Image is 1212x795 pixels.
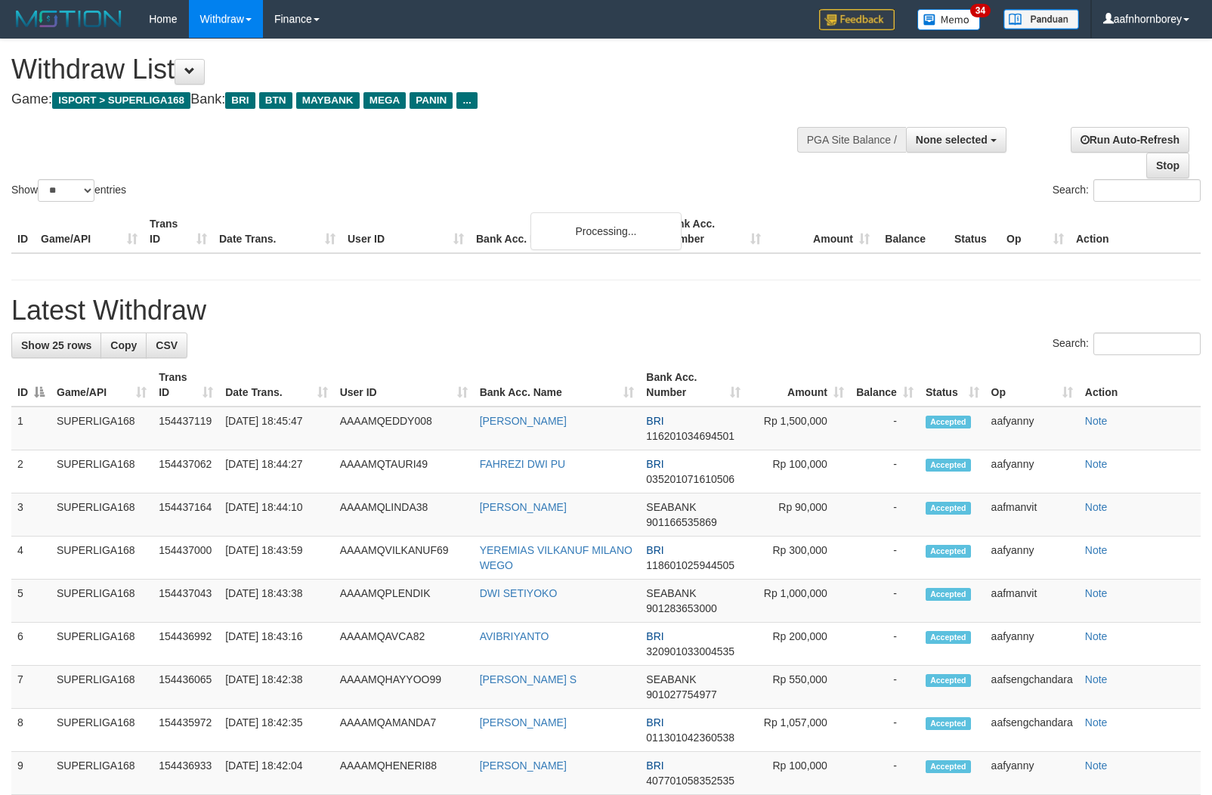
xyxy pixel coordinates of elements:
td: Rp 90,000 [747,493,850,537]
td: SUPERLIGA168 [51,666,153,709]
span: Accepted [926,459,971,472]
td: aafyanny [985,752,1079,795]
span: SEABANK [646,501,696,513]
td: 2 [11,450,51,493]
img: MOTION_logo.png [11,8,126,30]
td: - [850,752,920,795]
span: PANIN [410,92,453,109]
span: SEABANK [646,587,696,599]
td: 6 [11,623,51,666]
span: None selected [916,134,988,146]
td: - [850,407,920,450]
th: Trans ID [144,210,213,253]
a: [PERSON_NAME] [480,415,567,427]
th: Trans ID: activate to sort column ascending [153,363,219,407]
h1: Withdraw List [11,54,793,85]
td: aafyanny [985,537,1079,580]
th: ID [11,210,35,253]
span: Copy [110,339,137,351]
td: 154437119 [153,407,219,450]
td: SUPERLIGA168 [51,580,153,623]
td: SUPERLIGA168 [51,537,153,580]
th: Bank Acc. Number: activate to sort column ascending [640,363,747,407]
span: Copy 116201034694501 to clipboard [646,430,734,442]
td: AAAAMQLINDA38 [334,493,474,537]
h1: Latest Withdraw [11,295,1201,326]
th: Op: activate to sort column ascending [985,363,1079,407]
span: Accepted [926,588,971,601]
td: AAAAMQAVCA82 [334,623,474,666]
span: Copy 118601025944505 to clipboard [646,559,734,571]
input: Search: [1093,333,1201,355]
td: 154437043 [153,580,219,623]
th: Game/API [35,210,144,253]
select: Showentries [38,179,94,202]
td: aafyanny [985,450,1079,493]
span: SEABANK [646,673,696,685]
a: [PERSON_NAME] [480,716,567,728]
td: SUPERLIGA168 [51,450,153,493]
td: AAAAMQHAYYOO99 [334,666,474,709]
a: Note [1085,458,1108,470]
div: Processing... [530,212,682,250]
td: SUPERLIGA168 [51,623,153,666]
label: Search: [1053,333,1201,355]
th: User ID [342,210,470,253]
a: AVIBRIYANTO [480,630,549,642]
td: SUPERLIGA168 [51,493,153,537]
th: Balance: activate to sort column ascending [850,363,920,407]
th: ID: activate to sort column descending [11,363,51,407]
a: Note [1085,630,1108,642]
td: - [850,450,920,493]
span: Copy 035201071610506 to clipboard [646,473,734,485]
a: [PERSON_NAME] S [480,673,577,685]
span: BRI [646,759,663,772]
th: User ID: activate to sort column ascending [334,363,474,407]
span: Copy 320901033004535 to clipboard [646,645,734,657]
span: Copy 901283653000 to clipboard [646,602,716,614]
th: Date Trans.: activate to sort column ascending [219,363,334,407]
td: SUPERLIGA168 [51,407,153,450]
span: BRI [225,92,255,109]
span: ... [456,92,477,109]
td: aafmanvit [985,493,1079,537]
span: BRI [646,458,663,470]
td: - [850,493,920,537]
td: Rp 100,000 [747,752,850,795]
span: BTN [259,92,292,109]
span: Accepted [926,545,971,558]
a: Note [1085,544,1108,556]
span: Accepted [926,717,971,730]
a: Copy [100,333,147,358]
th: Op [1000,210,1070,253]
td: SUPERLIGA168 [51,752,153,795]
td: aafmanvit [985,580,1079,623]
td: Rp 550,000 [747,666,850,709]
th: Date Trans. [213,210,342,253]
td: 5 [11,580,51,623]
th: Bank Acc. Name: activate to sort column ascending [474,363,641,407]
a: [PERSON_NAME] [480,501,567,513]
span: Accepted [926,760,971,773]
td: [DATE] 18:43:59 [219,537,334,580]
span: CSV [156,339,178,351]
td: [DATE] 18:42:04 [219,752,334,795]
th: Game/API: activate to sort column ascending [51,363,153,407]
td: aafsengchandara [985,709,1079,752]
span: BRI [646,716,663,728]
span: BRI [646,544,663,556]
span: Copy 901166535869 to clipboard [646,516,716,528]
span: MAYBANK [296,92,360,109]
img: panduan.png [1003,9,1079,29]
td: - [850,580,920,623]
span: 34 [970,4,991,17]
img: Feedback.jpg [819,9,895,30]
span: Copy 407701058352535 to clipboard [646,775,734,787]
th: Amount [767,210,876,253]
td: 154436992 [153,623,219,666]
a: Note [1085,673,1108,685]
a: [PERSON_NAME] [480,759,567,772]
a: DWI SETIYOKO [480,587,558,599]
label: Search: [1053,179,1201,202]
td: Rp 1,057,000 [747,709,850,752]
